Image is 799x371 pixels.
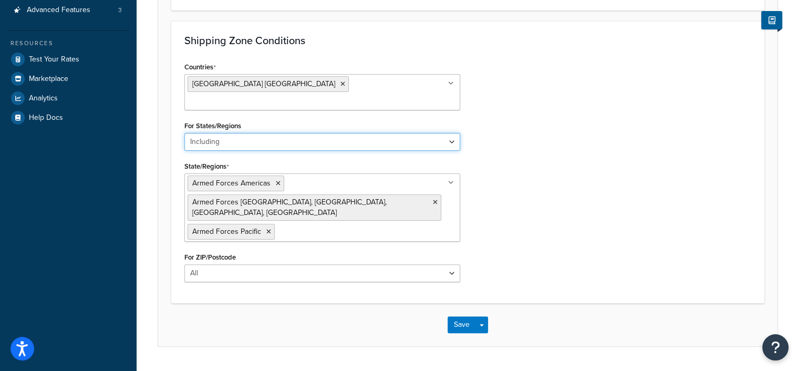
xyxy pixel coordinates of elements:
[27,6,90,15] span: Advanced Features
[192,226,261,237] span: Armed Forces Pacific
[8,69,129,88] a: Marketplace
[8,39,129,48] div: Resources
[29,75,68,84] span: Marketplace
[8,108,129,127] a: Help Docs
[192,78,335,89] span: [GEOGRAPHIC_DATA] [GEOGRAPHIC_DATA]
[192,197,387,218] span: Armed Forces [GEOGRAPHIC_DATA], [GEOGRAPHIC_DATA], [GEOGRAPHIC_DATA], [GEOGRAPHIC_DATA]
[8,89,129,108] a: Analytics
[29,55,79,64] span: Test Your Rates
[8,1,129,20] a: Advanced Features3
[29,94,58,103] span: Analytics
[184,35,751,46] h3: Shipping Zone Conditions
[8,50,129,69] a: Test Your Rates
[761,11,782,29] button: Show Help Docs
[118,6,122,15] span: 3
[184,253,236,261] label: For ZIP/Postcode
[184,63,216,71] label: Countries
[192,178,271,189] span: Armed Forces Americas
[184,162,229,171] label: State/Regions
[762,334,788,360] button: Open Resource Center
[29,114,63,122] span: Help Docs
[448,316,476,333] button: Save
[8,1,129,20] li: Advanced Features
[184,122,241,130] label: For States/Regions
